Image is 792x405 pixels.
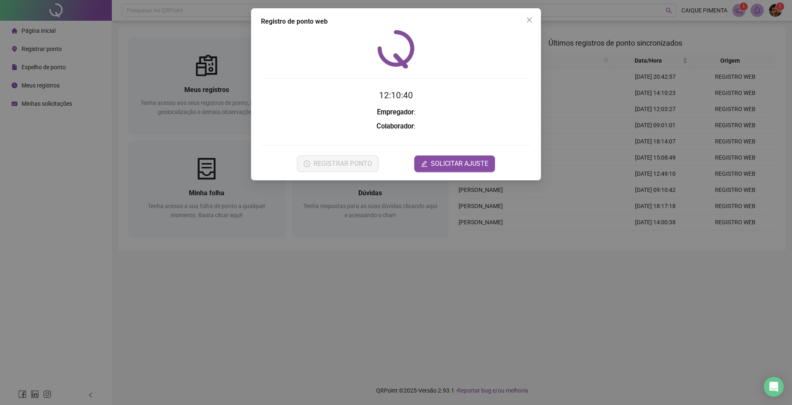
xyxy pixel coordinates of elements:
div: Open Intercom Messenger [764,377,784,397]
h3: : [261,121,531,132]
span: SOLICITAR AJUSTE [431,159,488,169]
button: editSOLICITAR AJUSTE [414,155,495,172]
img: QRPoint [377,30,415,68]
button: REGISTRAR PONTO [297,155,379,172]
button: Close [523,13,536,27]
strong: Colaborador [377,122,414,130]
strong: Empregador [377,108,414,116]
span: edit [421,160,427,167]
span: close [526,17,533,23]
div: Registro de ponto web [261,17,531,27]
time: 12:10:40 [379,90,413,100]
h3: : [261,107,531,118]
